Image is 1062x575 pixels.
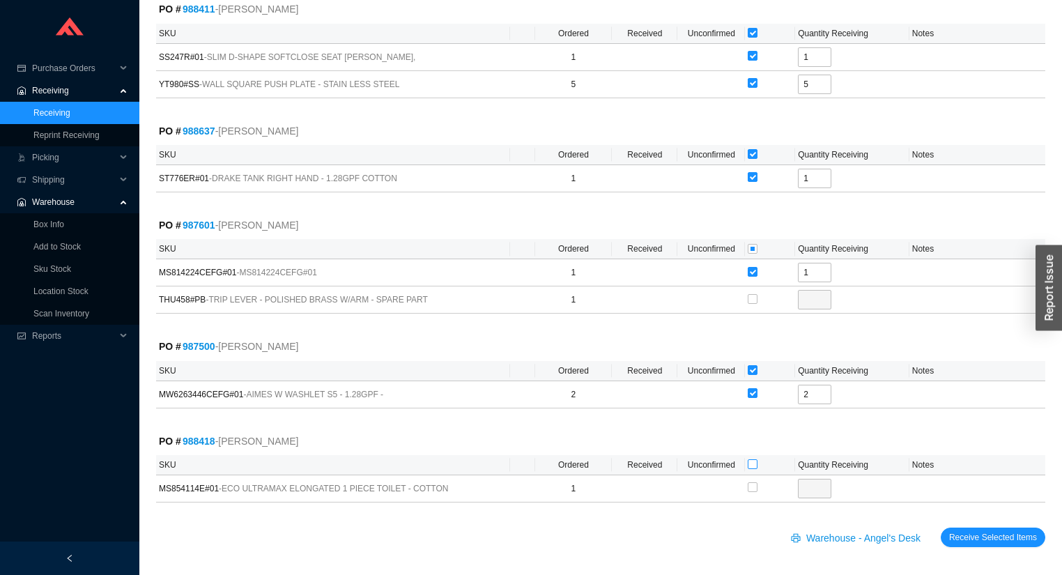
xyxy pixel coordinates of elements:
[183,341,215,352] a: 987500
[183,125,215,137] a: 988637
[159,3,215,15] strong: PO #
[183,3,215,15] a: 988411
[159,482,507,496] span: MS854114E#01
[677,145,745,165] th: Unconfirmed
[32,57,116,79] span: Purchase Orders
[612,361,677,381] th: Received
[159,50,507,64] span: SS247R#01
[535,475,613,503] td: 1
[219,484,448,493] span: - ECO ULTRAMAX ELONGATED 1 PIECE TOILET - COTTON
[795,24,909,44] th: Quantity Receiving
[909,455,1045,475] th: Notes
[535,44,613,71] td: 1
[236,268,316,277] span: - MS814224CEFG#01
[33,264,71,274] a: Sku Stock
[215,217,299,233] span: - [PERSON_NAME]
[677,455,745,475] th: Unconfirmed
[215,1,299,17] span: - [PERSON_NAME]
[33,286,88,296] a: Location Stock
[795,145,909,165] th: Quantity Receiving
[159,341,215,352] strong: PO #
[159,77,507,91] span: YT980#SS
[33,108,70,118] a: Receiving
[156,455,510,475] th: SKU
[535,24,613,44] th: Ordered
[66,554,74,562] span: left
[32,146,116,169] span: Picking
[215,123,299,139] span: - [PERSON_NAME]
[612,24,677,44] th: Received
[159,220,215,231] strong: PO #
[791,533,803,544] span: printer
[156,361,510,381] th: SKU
[159,293,507,307] span: THU458#PB
[243,390,383,399] span: - AIMES W WASHLET S5 - 1.28GPF -
[909,361,1045,381] th: Notes
[33,309,89,319] a: Scan Inventory
[535,286,613,314] td: 1
[32,325,116,347] span: Reports
[535,145,613,165] th: Ordered
[204,52,416,62] span: - SLIM D-SHAPE SOFTCLOSE SEAT [PERSON_NAME],
[795,239,909,259] th: Quantity Receiving
[159,125,215,137] strong: PO #
[159,266,507,279] span: MS814224CEFG#01
[535,455,613,475] th: Ordered
[156,239,510,259] th: SKU
[17,332,26,340] span: fund
[677,239,745,259] th: Unconfirmed
[909,145,1045,165] th: Notes
[206,295,428,305] span: - TRIP LEVER - POLISHED BRASS W/ARM - SPARE PART
[535,259,613,286] td: 1
[199,79,399,89] span: - WALL SQUARE PUSH PLATE - STAIN LESS STEEL
[612,239,677,259] th: Received
[795,455,909,475] th: Quantity Receiving
[215,339,299,355] span: - [PERSON_NAME]
[909,239,1045,259] th: Notes
[941,528,1045,547] button: Receive Selected Items
[159,171,507,185] span: ST776ER#01
[909,24,1045,44] th: Notes
[159,388,507,401] span: MW6263446CEFG#01
[17,64,26,72] span: credit-card
[677,361,745,381] th: Unconfirmed
[949,530,1037,544] span: Receive Selected Items
[612,145,677,165] th: Received
[156,145,510,165] th: SKU
[535,361,613,381] th: Ordered
[612,455,677,475] th: Received
[32,191,116,213] span: Warehouse
[156,24,510,44] th: SKU
[795,361,909,381] th: Quantity Receiving
[535,381,613,408] td: 2
[806,530,921,546] span: Warehouse - Angel's Desk
[183,220,215,231] a: 987601
[32,79,116,102] span: Receiving
[535,165,613,192] td: 1
[677,24,745,44] th: Unconfirmed
[215,434,299,450] span: - [PERSON_NAME]
[535,239,613,259] th: Ordered
[535,71,613,98] td: 5
[159,436,215,447] strong: PO #
[209,174,397,183] span: - DRAKE TANK RIGHT HAND - 1.28GPF COTTON
[33,220,64,229] a: Box Info
[33,130,100,140] a: Reprint Receiving
[783,528,932,547] button: printerWarehouse - Angel's Desk
[33,242,81,252] a: Add to Stock
[183,436,215,447] a: 988418
[32,169,116,191] span: Shipping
